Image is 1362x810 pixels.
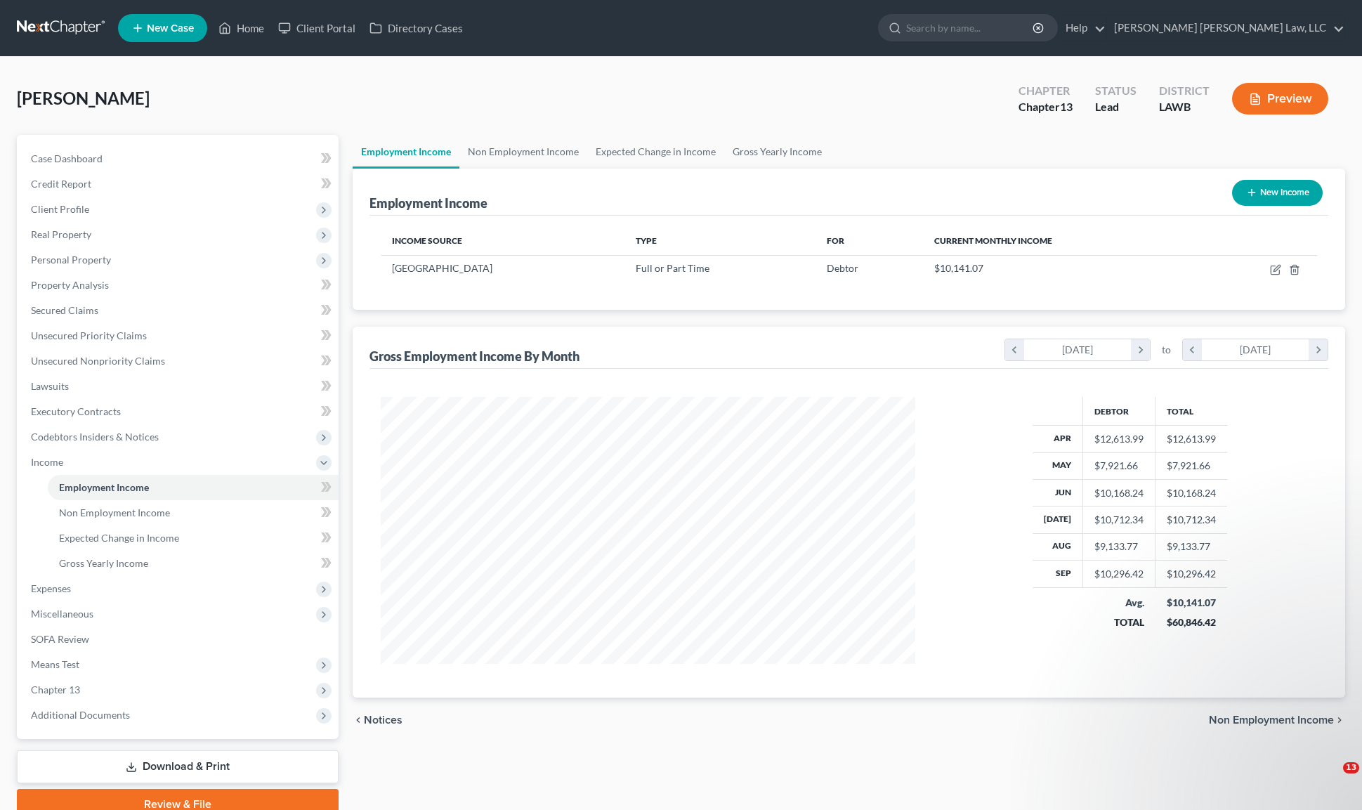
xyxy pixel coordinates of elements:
i: chevron_left [1005,339,1024,360]
a: Gross Yearly Income [724,135,830,169]
div: $10,168.24 [1094,486,1144,500]
th: May [1033,452,1083,479]
span: Unsecured Priority Claims [31,329,147,341]
div: District [1159,83,1210,99]
a: Help [1059,15,1106,41]
span: Non Employment Income [59,507,170,518]
a: Expected Change in Income [48,525,339,551]
span: Real Property [31,228,91,240]
a: Non Employment Income [48,500,339,525]
a: [PERSON_NAME] [PERSON_NAME] Law, LLC [1107,15,1344,41]
span: Means Test [31,658,79,670]
span: Additional Documents [31,709,130,721]
div: [DATE] [1202,339,1309,360]
th: Apr [1033,426,1083,452]
div: Avg. [1094,596,1144,610]
span: Property Analysis [31,279,109,291]
button: New Income [1232,180,1323,206]
a: Employment Income [353,135,459,169]
span: Miscellaneous [31,608,93,620]
span: Employment Income [59,481,149,493]
span: Income [31,456,63,468]
div: $9,133.77 [1094,540,1144,554]
span: Personal Property [31,254,111,266]
div: Lead [1095,99,1137,115]
i: chevron_left [353,714,364,726]
input: Search by name... [906,15,1035,41]
th: Debtor [1083,397,1155,425]
td: $10,296.42 [1155,561,1228,587]
span: Full or Part Time [636,262,709,274]
span: Expenses [31,582,71,594]
span: Current Monthly Income [934,235,1052,246]
span: Client Profile [31,203,89,215]
span: Secured Claims [31,304,98,316]
td: $10,168.24 [1155,479,1228,506]
div: [DATE] [1024,339,1132,360]
span: Case Dashboard [31,152,103,164]
a: Lawsuits [20,374,339,399]
td: $7,921.66 [1155,452,1228,479]
a: Non Employment Income [459,135,587,169]
th: Total [1155,397,1228,425]
a: Unsecured Priority Claims [20,323,339,348]
div: $10,296.42 [1094,567,1144,581]
div: Status [1095,83,1137,99]
span: Income Source [392,235,462,246]
div: $12,613.99 [1094,432,1144,446]
span: 13 [1060,100,1073,113]
span: 13 [1343,762,1359,773]
a: Directory Cases [362,15,470,41]
span: to [1162,343,1171,357]
span: Lawsuits [31,380,69,392]
span: Unsecured Nonpriority Claims [31,355,165,367]
a: Gross Yearly Income [48,551,339,576]
a: Home [211,15,271,41]
a: Expected Change in Income [587,135,724,169]
th: [DATE] [1033,507,1083,533]
i: chevron_right [1309,339,1328,360]
a: Download & Print [17,750,339,783]
a: Case Dashboard [20,146,339,171]
span: For [827,235,844,246]
a: Employment Income [48,475,339,500]
div: $60,846.42 [1167,615,1217,629]
a: Secured Claims [20,298,339,323]
a: Property Analysis [20,273,339,298]
th: Jun [1033,479,1083,506]
span: Credit Report [31,178,91,190]
span: Chapter 13 [31,684,80,695]
span: Codebtors Insiders & Notices [31,431,159,443]
span: Expected Change in Income [59,532,179,544]
div: LAWB [1159,99,1210,115]
span: $10,141.07 [934,262,983,274]
div: $10,712.34 [1094,513,1144,527]
span: Notices [364,714,402,726]
a: Client Portal [271,15,362,41]
span: SOFA Review [31,633,89,645]
div: Employment Income [369,195,487,211]
div: TOTAL [1094,615,1144,629]
span: [GEOGRAPHIC_DATA] [392,262,492,274]
td: $12,613.99 [1155,426,1228,452]
a: Executory Contracts [20,399,339,424]
div: $10,141.07 [1167,596,1217,610]
button: Preview [1232,83,1328,115]
i: chevron_right [1131,339,1150,360]
span: Executory Contracts [31,405,121,417]
th: Sep [1033,561,1083,587]
span: New Case [147,23,194,34]
td: $9,133.77 [1155,533,1228,560]
th: Aug [1033,533,1083,560]
span: [PERSON_NAME] [17,88,150,108]
i: chevron_left [1183,339,1202,360]
div: Chapter [1019,83,1073,99]
div: Gross Employment Income By Month [369,348,579,365]
iframe: Intercom live chat [1314,762,1348,796]
span: Type [636,235,657,246]
button: chevron_left Notices [353,714,402,726]
a: Unsecured Nonpriority Claims [20,348,339,374]
div: Chapter [1019,99,1073,115]
div: $7,921.66 [1094,459,1144,473]
a: Credit Report [20,171,339,197]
